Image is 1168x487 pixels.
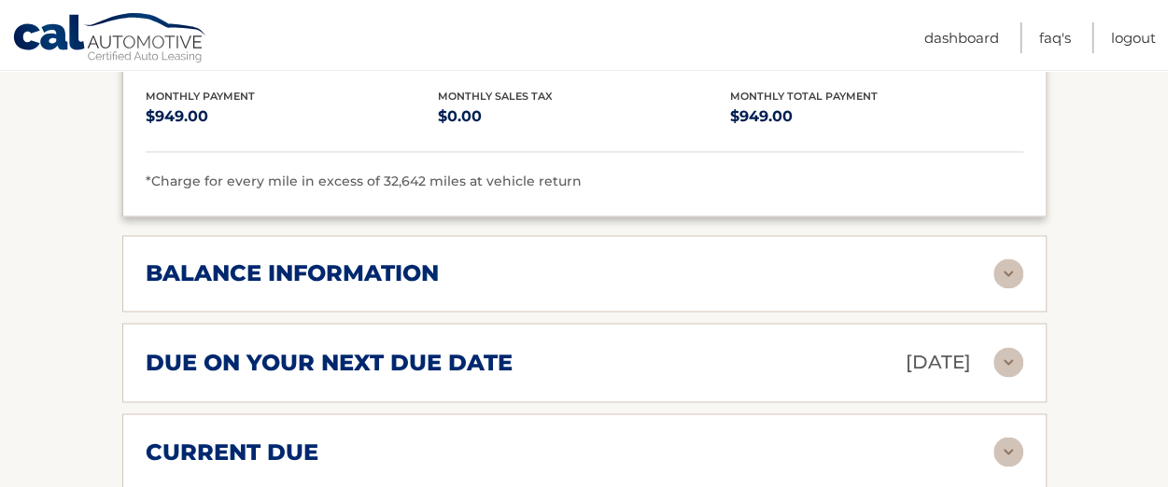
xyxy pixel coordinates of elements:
h2: current due [146,438,318,466]
a: Cal Automotive [12,12,208,66]
img: accordion-rest.svg [993,437,1023,466]
span: Monthly Total Payment [730,90,878,103]
a: FAQ's [1039,22,1071,53]
img: accordion-rest.svg [993,258,1023,288]
a: Logout [1111,22,1156,53]
span: Monthly Payment [146,90,255,103]
span: *Charge for every mile in excess of 32,642 miles at vehicle return [146,173,582,189]
p: $949.00 [146,104,438,130]
p: $949.00 [730,104,1022,130]
span: Monthly Sales Tax [438,90,553,103]
img: accordion-rest.svg [993,347,1023,377]
a: Dashboard [924,22,999,53]
p: $0.00 [438,104,730,130]
h2: due on your next due date [146,348,513,376]
p: [DATE] [906,346,971,379]
h2: balance information [146,259,439,287]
